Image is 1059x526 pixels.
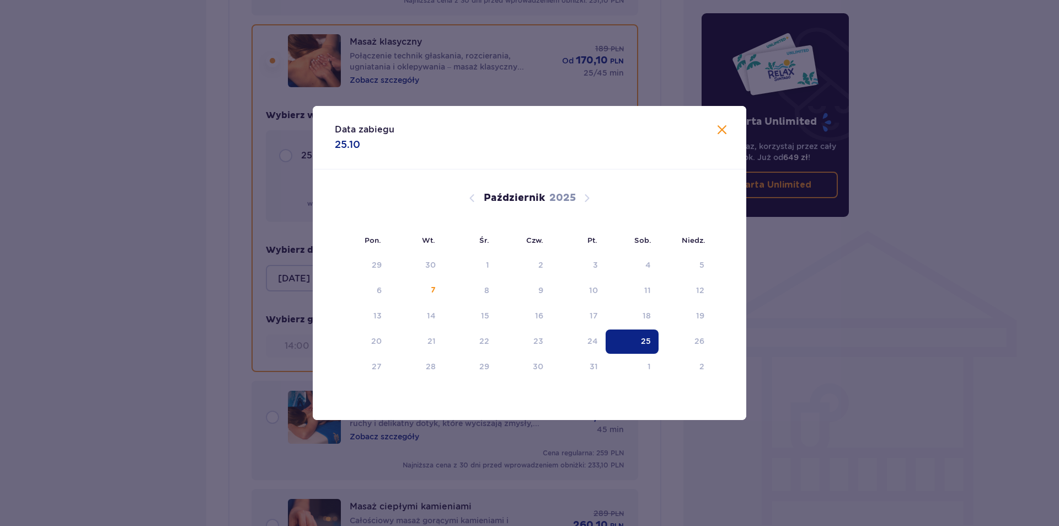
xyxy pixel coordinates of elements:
[497,355,552,379] td: Data niedostępna. czwartek, 30 października 2025
[365,236,381,245] small: Pon.
[427,336,436,347] div: 21
[682,236,705,245] small: Niedz.
[606,304,659,328] td: Data niedostępna. sobota, 18 października 2025
[497,253,552,278] td: Data niedostępna. czwartek, 2 października 2025
[443,279,497,303] td: Data niedostępna. środa, 8 października 2025
[643,310,651,321] div: 18
[377,285,382,296] div: 6
[372,361,382,372] div: 27
[696,285,704,296] div: 12
[443,355,497,379] td: Data niedostępna. środa, 29 października 2025
[389,355,444,379] td: Data niedostępna. wtorek, 28 października 2025
[587,236,597,245] small: Pt.
[634,236,651,245] small: Sob.
[593,259,598,270] div: 3
[606,253,659,278] td: Data niedostępna. sobota, 4 października 2025
[538,285,543,296] div: 9
[335,304,389,328] td: Data niedostępna. poniedziałek, 13 października 2025
[526,236,543,245] small: Czw.
[715,124,729,137] button: Zamknij
[335,330,389,354] td: Data niedostępna. poniedziałek, 20 października 2025
[497,304,552,328] td: Data niedostępna. czwartek, 16 października 2025
[641,336,651,347] div: 25
[389,279,444,303] td: Data niedostępna. wtorek, 7 października 2025
[481,310,489,321] div: 15
[699,361,704,372] div: 2
[551,253,606,278] td: Data niedostępna. piątek, 3 października 2025
[425,259,436,270] div: 30
[590,361,598,372] div: 31
[551,330,606,354] td: Data niedostępna. piątek, 24 października 2025
[659,330,712,354] td: Data niedostępna. niedziela, 26 października 2025
[606,279,659,303] td: Data niedostępna. sobota, 11 października 2025
[659,253,712,278] td: Data niedostępna. niedziela, 5 października 2025
[371,336,382,347] div: 20
[590,310,598,321] div: 17
[431,285,436,296] div: 7
[335,138,360,151] p: 25.10
[335,355,389,379] td: Data niedostępna. poniedziałek, 27 października 2025
[443,330,497,354] td: Data niedostępna. środa, 22 października 2025
[696,310,704,321] div: 19
[335,279,389,303] td: Data niedostępna. poniedziałek, 6 października 2025
[606,330,659,354] td: Data zaznaczona. sobota, 25 października 2025
[551,304,606,328] td: Data niedostępna. piątek, 17 października 2025
[479,336,489,347] div: 22
[389,253,444,278] td: Data niedostępna. wtorek, 30 września 2025
[580,192,593,205] button: Następny miesiąc
[659,355,712,379] td: Data niedostępna. niedziela, 2 listopada 2025
[533,361,543,372] div: 30
[533,336,543,347] div: 23
[535,310,543,321] div: 16
[373,310,382,321] div: 13
[606,355,659,379] td: Data niedostępna. sobota, 1 listopada 2025
[589,285,598,296] div: 10
[389,304,444,328] td: Data niedostępna. wtorek, 14 października 2025
[466,192,479,205] button: Poprzedni miesiąc
[335,253,389,278] td: Data niedostępna. poniedziałek, 29 września 2025
[551,355,606,379] td: Data niedostępna. piątek, 31 października 2025
[484,192,545,205] p: Październik
[497,279,552,303] td: Data niedostępna. czwartek, 9 października 2025
[644,285,651,296] div: 11
[479,361,489,372] div: 29
[659,304,712,328] td: Data niedostępna. niedziela, 19 października 2025
[484,285,489,296] div: 8
[427,310,436,321] div: 14
[486,259,489,270] div: 1
[422,236,435,245] small: Wt.
[694,336,704,347] div: 26
[497,330,552,354] td: Data niedostępna. czwartek, 23 października 2025
[538,259,543,270] div: 2
[479,236,489,245] small: Śr.
[659,279,712,303] td: Data niedostępna. niedziela, 12 października 2025
[443,253,497,278] td: Data niedostępna. środa, 1 października 2025
[372,259,382,270] div: 29
[587,336,598,347] div: 24
[443,304,497,328] td: Data niedostępna. środa, 15 października 2025
[389,330,444,354] td: Data niedostępna. wtorek, 21 października 2025
[648,361,651,372] div: 1
[549,192,576,205] p: 2025
[645,259,651,270] div: 4
[426,361,436,372] div: 28
[551,279,606,303] td: Data niedostępna. piątek, 10 października 2025
[335,124,394,136] p: Data zabiegu
[699,259,704,270] div: 5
